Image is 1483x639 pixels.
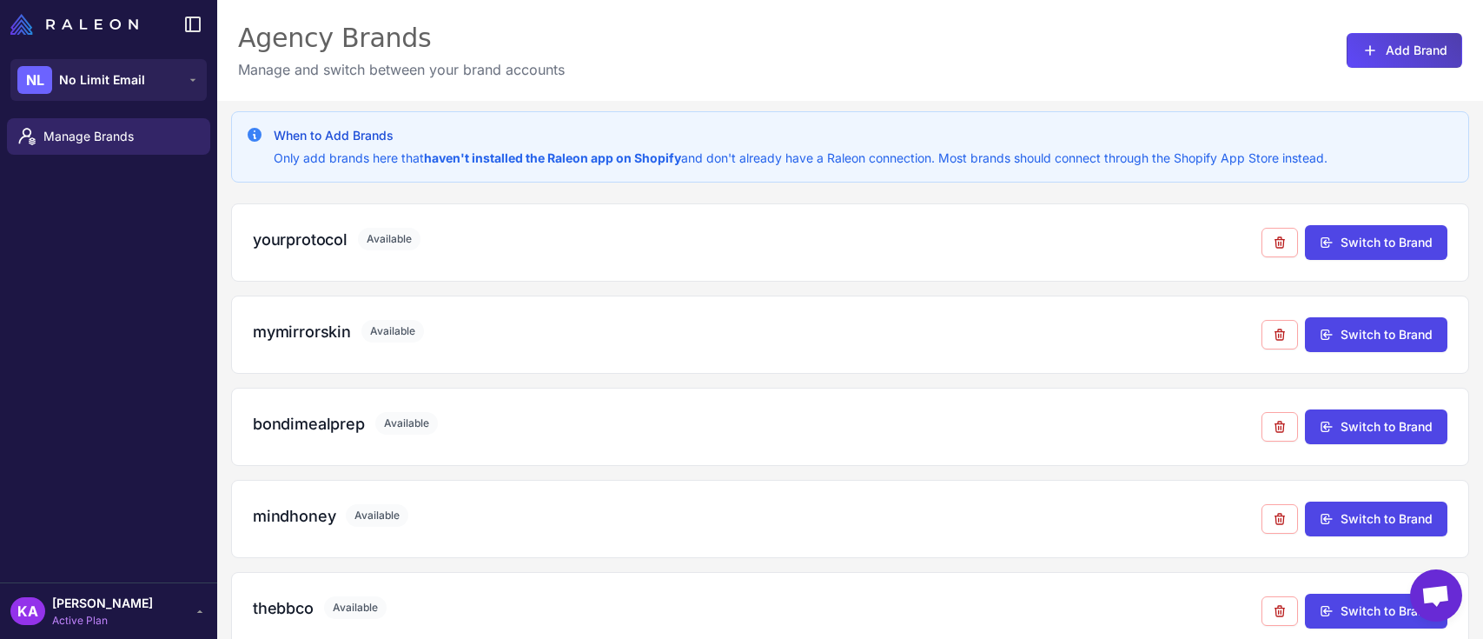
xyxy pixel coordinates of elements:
[346,504,408,527] span: Available
[253,412,365,436] h3: bondimealprep
[1305,317,1447,352] button: Switch to Brand
[43,127,196,146] span: Manage Brands
[238,21,565,56] div: Agency Brands
[52,594,153,613] span: [PERSON_NAME]
[253,320,351,343] h3: mymirrorskin
[10,59,207,101] button: NLNo Limit Email
[238,59,565,80] p: Manage and switch between your brand accounts
[253,228,348,251] h3: yourprotocol
[358,228,420,250] span: Available
[324,596,387,619] span: Available
[253,504,335,528] h3: mindhoney
[361,320,424,343] span: Available
[1261,504,1298,534] button: Remove from agency
[1305,502,1447,536] button: Switch to Brand
[375,412,438,435] span: Available
[274,126,1327,145] h3: When to Add Brands
[10,14,145,35] a: Raleon Logo
[1410,569,1462,622] a: Open chat
[7,118,210,155] a: Manage Brands
[1305,409,1447,444] button: Switch to Brand
[1305,594,1447,629] button: Switch to Brand
[1261,412,1298,442] button: Remove from agency
[10,597,45,625] div: KA
[274,149,1327,168] p: Only add brands here that and don't already have a Raleon connection. Most brands should connect ...
[1305,225,1447,260] button: Switch to Brand
[1347,33,1462,68] button: Add Brand
[52,613,153,629] span: Active Plan
[1261,320,1298,349] button: Remove from agency
[1261,228,1298,257] button: Remove from agency
[424,150,681,165] strong: haven't installed the Raleon app on Shopify
[10,14,138,35] img: Raleon Logo
[1261,596,1298,626] button: Remove from agency
[17,66,52,94] div: NL
[59,70,145,90] span: No Limit Email
[253,596,314,620] h3: thebbco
